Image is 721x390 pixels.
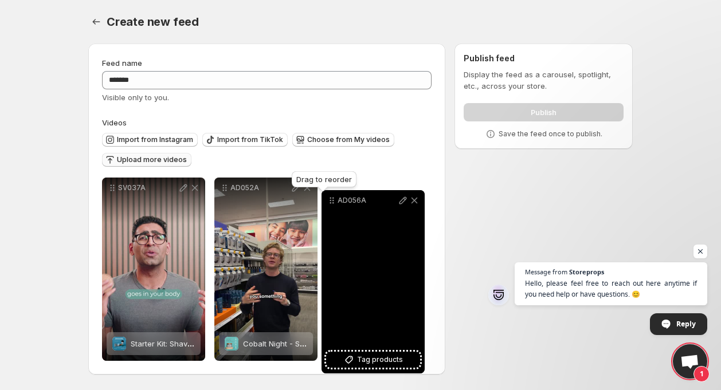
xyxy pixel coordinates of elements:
span: Reply [676,314,696,334]
span: Hello, please feel free to reach out here anytime if you need help or have questions. 😊 [525,278,697,300]
span: Create new feed [107,15,199,29]
p: Display the feed as a carousel, spotlight, etc., across your store. [464,69,624,92]
span: Cobalt Night - Shave Soap [243,339,338,348]
div: AD056ATag products [322,190,425,373]
span: Upload more videos [117,155,187,164]
button: Choose from My videos [292,133,394,147]
span: 1 [693,366,710,382]
span: Import from TikTok [217,135,283,144]
span: Message from [525,269,567,275]
p: SV037A [118,183,178,192]
p: AD056A [338,196,397,205]
button: Settings [88,14,104,30]
p: AD052A [230,183,290,192]
div: Open chat [673,344,707,379]
span: Storeprops [569,269,604,275]
div: SV037AStarter Kit: Shaving Soap, Alum Block, BrushStarter Kit: Shaving Soap, Alum Block, Brush [102,178,205,361]
span: Choose from My videos [307,135,390,144]
span: Tag products [357,354,403,365]
span: Visible only to you. [102,93,169,102]
div: AD052ACobalt Night - Shave SoapCobalt Night - Shave Soap [214,178,318,361]
span: Videos [102,118,127,127]
span: Import from Instagram [117,135,193,144]
button: Import from Instagram [102,133,198,147]
h2: Publish feed [464,53,624,64]
img: Cobalt Night - Shave Soap [225,337,238,350]
span: Feed name [102,58,142,68]
img: Starter Kit: Shaving Soap, Alum Block, Brush [112,337,126,350]
button: Import from TikTok [202,133,288,147]
button: Upload more videos [102,153,191,167]
p: Save the feed once to publish. [499,129,602,139]
button: Tag products [326,352,420,368]
span: Starter Kit: Shaving Soap, Alum Block, Brush [131,339,288,348]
